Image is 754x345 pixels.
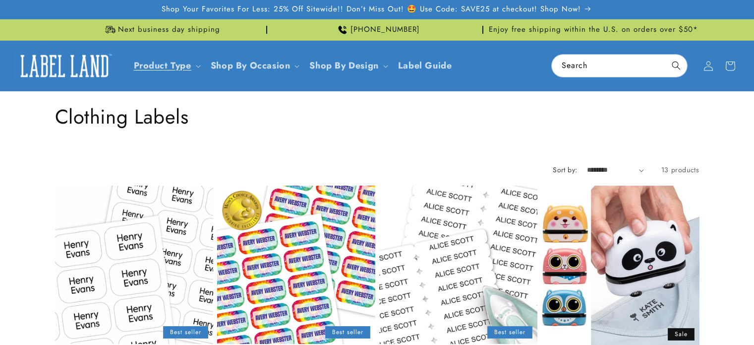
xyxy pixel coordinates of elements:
[350,25,420,35] span: [PHONE_NUMBER]
[303,54,392,77] summary: Shop By Design
[162,4,581,14] span: Shop Your Favorites For Less: 25% Off Sitewide!! Don’t Miss Out! 🤩 Use Code: SAVE25 at checkout! ...
[661,165,699,175] span: 13 products
[665,55,687,76] button: Search
[392,54,458,77] a: Label Guide
[11,47,118,85] a: Label Land
[128,54,205,77] summary: Product Type
[553,165,577,175] label: Sort by:
[134,59,191,72] a: Product Type
[118,25,220,35] span: Next business day shipping
[211,60,290,71] span: Shop By Occasion
[398,60,452,71] span: Label Guide
[55,104,699,130] h1: Clothing Labels
[55,19,267,40] div: Announcement
[309,59,378,72] a: Shop By Design
[15,51,114,81] img: Label Land
[205,54,304,77] summary: Shop By Occasion
[271,19,483,40] div: Announcement
[487,19,699,40] div: Announcement
[489,25,698,35] span: Enjoy free shipping within the U.S. on orders over $50*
